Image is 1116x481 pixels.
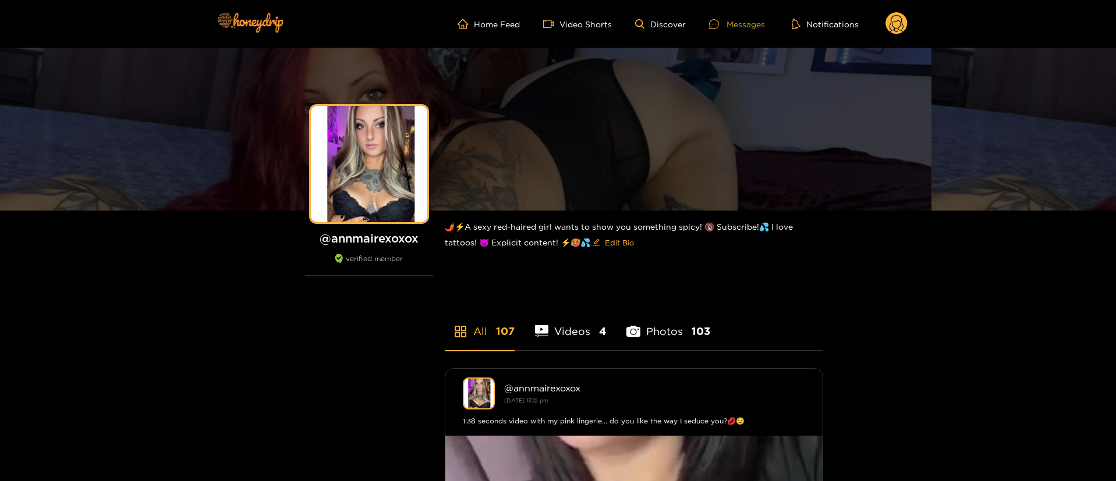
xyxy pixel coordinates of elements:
button: editEdit Bio [590,233,636,252]
div: Messages [709,17,765,31]
li: Photos [626,298,710,350]
img: annmairexoxox [463,377,495,409]
h1: @ annmairexoxox [305,231,433,245]
span: 103 [692,324,710,339]
span: edit [593,238,600,247]
button: Notifications [788,18,862,30]
span: 107 [496,324,515,339]
small: [DATE] 13:12 pm [504,397,548,404]
li: Videos [535,298,607,350]
span: video-camera [543,19,559,29]
div: 1:38 seconds video with my pink lingerie... do you like the way I seduce you?💋😉 [463,415,805,427]
div: @ annmairexoxox [504,383,805,393]
a: Video Shorts [543,19,612,29]
span: 4 [599,324,606,339]
li: All [445,298,515,350]
span: Edit Bio [605,237,634,248]
div: 🌶️⚡A sexy red-haired girl wants to show you something spicy! 🔞 Subscribe!💦 I love tattoos! 😈 Expl... [445,211,823,261]
div: verified member [305,254,433,276]
span: appstore [454,325,467,339]
a: Home Feed [458,19,520,29]
a: Discover [635,19,686,29]
span: home [458,19,474,29]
